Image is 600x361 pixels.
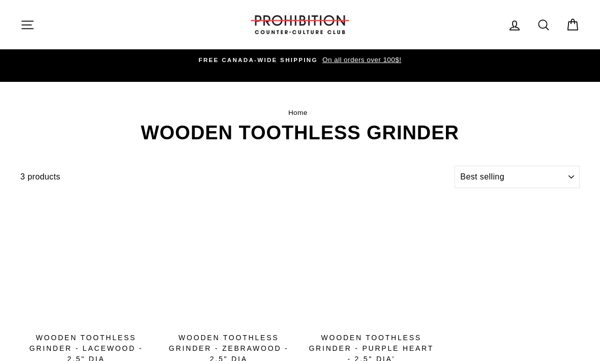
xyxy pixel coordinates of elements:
a: Home [288,109,308,116]
a: FREE CANADA-WIDE SHIPPING On all orders over 100$! [23,54,577,66]
span: / [310,109,312,116]
span: On all orders over 100$! [320,56,401,64]
span: FREE CANADA-WIDE SHIPPING [199,57,318,63]
img: PROHIBITION COUNTER-CULTURE CLUB [249,15,351,34]
h1: WOODEN TOOTHLESS GRINDER [20,123,580,142]
div: 3 products [20,170,451,184]
nav: breadcrumbs [20,107,580,118]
